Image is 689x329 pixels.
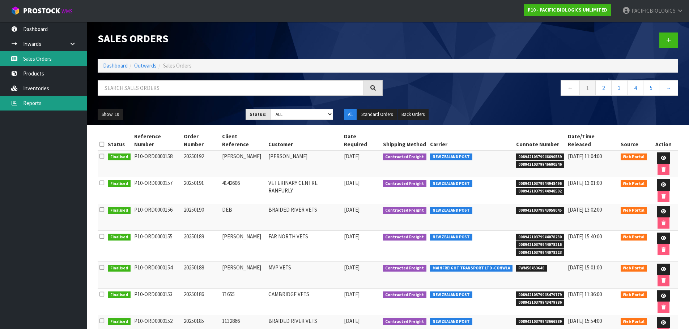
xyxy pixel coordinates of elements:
[98,80,364,96] input: Search sales orders
[383,265,427,272] span: Contracted Freight
[220,150,267,177] td: [PERSON_NAME]
[98,33,383,44] h1: Sales Orders
[182,204,220,231] td: 20250190
[649,131,678,150] th: Action
[430,207,472,214] span: NEW ZEALAND POST
[132,288,182,315] td: P10-ORD0000153
[383,291,427,299] span: Contracted Freight
[383,153,427,161] span: Contracted Freight
[357,109,397,120] button: Standard Orders
[108,234,131,241] span: Finalised
[621,234,647,241] span: Web Portal
[220,288,267,315] td: 71655
[61,8,73,15] small: WMS
[619,131,649,150] th: Source
[108,265,131,272] span: Finalised
[516,299,565,306] span: 00894210379943479786
[621,318,647,325] span: Web Portal
[344,206,360,213] span: [DATE]
[182,261,220,288] td: 20250188
[568,291,602,298] span: [DATE] 11:36:00
[568,233,602,240] span: [DATE] 15:40:00
[430,291,472,299] span: NEW ZEALAND POST
[344,179,360,186] span: [DATE]
[516,188,565,195] span: 00894210379944948502
[220,231,267,262] td: [PERSON_NAME]
[516,249,565,256] span: 00894210379944078223
[132,177,182,204] td: P10-ORD0000157
[430,153,472,161] span: NEW ZEALAND POST
[182,231,220,262] td: 20250189
[566,131,619,150] th: Date/Time Released
[568,153,602,160] span: [DATE] 11:04:00
[182,150,220,177] td: 20250192
[267,177,342,204] td: VETERINARY CENTRE RANFURLY
[11,6,20,15] img: cube-alt.png
[108,291,131,299] span: Finalised
[108,318,131,325] span: Finalised
[108,153,131,161] span: Finalised
[182,131,220,150] th: Order Number
[430,180,472,187] span: NEW ZEALAND POST
[163,62,192,69] span: Sales Orders
[514,131,566,150] th: Connote Number
[561,80,580,96] a: ←
[621,291,647,299] span: Web Portal
[344,317,360,324] span: [DATE]
[430,318,472,325] span: NEW ZEALAND POST
[383,318,427,325] span: Contracted Freight
[568,264,602,271] span: [DATE] 15:01:00
[643,80,659,96] a: 5
[220,261,267,288] td: [PERSON_NAME]
[267,131,342,150] th: Customer
[108,180,131,187] span: Finalised
[267,204,342,231] td: BRAIDED RIVER VETS
[659,80,678,96] a: →
[132,131,182,150] th: Reference Number
[568,179,602,186] span: [DATE] 13:01:00
[516,265,547,272] span: FWM58453648
[344,264,360,271] span: [DATE]
[344,233,360,240] span: [DATE]
[267,231,342,262] td: FAR NORTH VETS
[182,288,220,315] td: 20250186
[394,80,679,98] nav: Page navigation
[250,111,267,117] strong: Status:
[516,161,565,168] span: 00894210379946690546
[220,131,267,150] th: Client Reference
[381,131,429,150] th: Shipping Method
[134,62,157,69] a: Outwards
[267,261,342,288] td: MVP VETS
[267,288,342,315] td: CAMBRIDGE VETS
[621,153,647,161] span: Web Portal
[621,180,647,187] span: Web Portal
[621,207,647,214] span: Web Portal
[132,204,182,231] td: P10-ORD0000156
[611,80,628,96] a: 3
[132,150,182,177] td: P10-ORD0000158
[516,153,565,161] span: 00894210379946690539
[595,80,612,96] a: 2
[528,7,607,13] strong: P10 - PACIFIC BIOLOGICS UNLIMITED
[220,204,267,231] td: DEB
[103,62,128,69] a: Dashboard
[516,241,565,248] span: 00894210379944078216
[98,109,123,120] button: Show: 10
[516,291,565,299] span: 00894210379943479779
[383,234,427,241] span: Contracted Freight
[23,6,60,16] span: ProStock
[132,231,182,262] td: P10-ORD0000155
[568,206,602,213] span: [DATE] 13:02:00
[344,153,360,160] span: [DATE]
[430,234,472,241] span: NEW ZEALAND POST
[516,207,565,214] span: 00894210379943958045
[568,317,602,324] span: [DATE] 15:54:00
[428,131,514,150] th: Carrier
[631,7,676,14] span: PACIFICBIOLOGICS
[383,180,427,187] span: Contracted Freight
[621,265,647,272] span: Web Portal
[132,261,182,288] td: P10-ORD0000154
[182,177,220,204] td: 20250191
[342,131,381,150] th: Date Required
[516,318,565,325] span: 00894210379943666889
